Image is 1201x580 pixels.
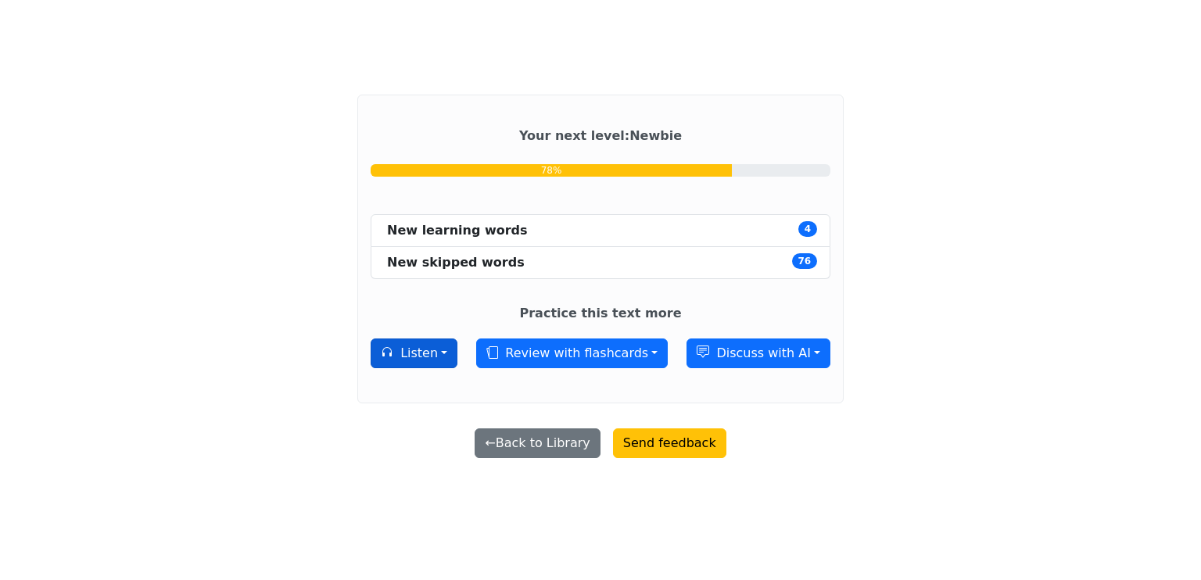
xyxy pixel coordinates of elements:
[387,253,525,272] div: New skipped words
[792,253,817,269] span: 76
[468,428,606,443] a: ←Back to Library
[371,164,830,177] a: 78%
[475,428,600,458] button: ←Back to Library
[519,306,681,320] strong: Practice this text more
[798,221,817,237] span: 4
[519,128,682,143] strong: Your next level : Newbie
[387,221,528,240] div: New learning words
[476,338,668,368] button: Review with flashcards
[613,428,726,458] button: Send feedback
[371,338,457,368] button: Listen
[687,338,830,368] button: Discuss with AI
[371,164,732,177] div: 78%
